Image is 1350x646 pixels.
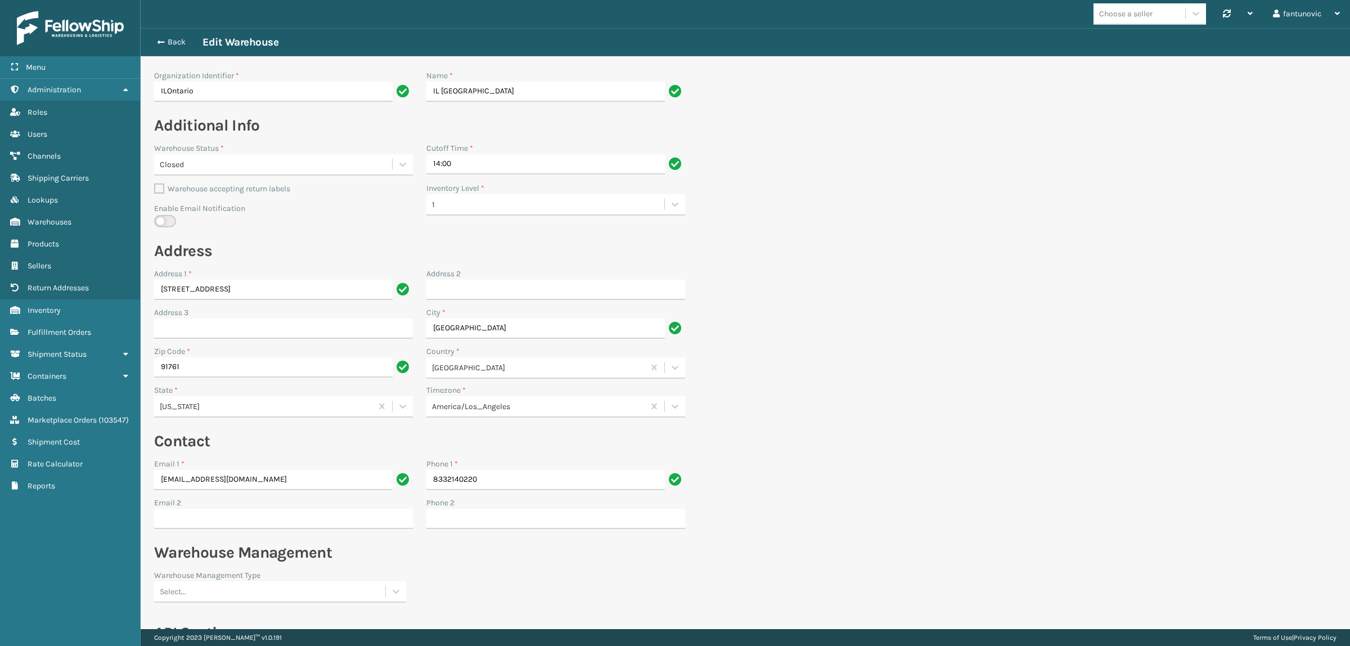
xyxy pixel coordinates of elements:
span: Warehouses [28,217,71,227]
label: Email 1 [154,458,184,470]
h2: Address [154,241,685,261]
h2: Additional Info [154,115,685,136]
h2: Contact [154,431,685,451]
span: Channels [28,151,61,161]
button: Back [151,37,202,47]
span: Administration [28,85,81,95]
span: Shipment Status [28,349,87,359]
label: State [154,384,178,396]
label: Email 2 [154,497,181,509]
span: Lookups [28,195,58,205]
h2: Warehouse Management [154,542,685,563]
h2: API Section [154,623,685,643]
label: Cutoff Time [426,143,473,153]
span: Rate Calculator [28,459,83,469]
span: Fulfillment Orders [28,328,91,337]
label: Name [426,70,453,82]
div: Closed [160,159,393,171]
span: Sellers [28,261,51,271]
div: [US_STATE] [160,400,373,412]
span: Return Addresses [28,283,89,293]
div: [GEOGRAPHIC_DATA] [432,361,645,373]
label: Address 1 [154,268,192,280]
span: Users [28,129,47,139]
div: America/Los_Angeles [432,400,645,412]
label: Address 3 [154,307,188,318]
span: Shipment Cost [28,437,80,447]
span: ( 103547 ) [98,415,129,425]
span: Products [28,239,59,249]
span: Batches [28,393,56,403]
div: Select... [160,585,186,597]
p: Copyright 2023 [PERSON_NAME]™ v 1.0.191 [154,629,282,646]
label: Organization Identifier [154,70,239,82]
label: Warehouse accepting return labels [154,184,290,194]
label: Timezone [426,384,466,396]
label: Phone 1 [426,458,458,470]
div: Choose a seller [1099,8,1153,20]
a: Privacy Policy [1294,634,1336,641]
label: Country [426,346,460,357]
label: Zip Code [154,346,190,357]
span: Shipping Carriers [28,173,89,183]
a: Terms of Use [1253,634,1292,641]
span: Containers [28,371,66,381]
div: 1 [432,199,665,210]
label: Phone 2 [426,497,454,509]
span: Roles [28,107,47,117]
label: City [426,307,445,318]
span: Marketplace Orders [28,415,97,425]
img: logo [17,11,124,45]
span: Menu [26,62,46,72]
label: Address 2 [426,268,461,280]
div: | [1253,629,1336,646]
label: Enable Email Notification [154,203,413,214]
label: Inventory Level [426,182,484,194]
span: Reports [28,481,55,491]
span: Inventory [28,306,61,315]
label: Warehouse Status [154,142,224,154]
label: Warehouse Management Type [154,569,260,581]
h3: Edit Warehouse [202,35,278,49]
